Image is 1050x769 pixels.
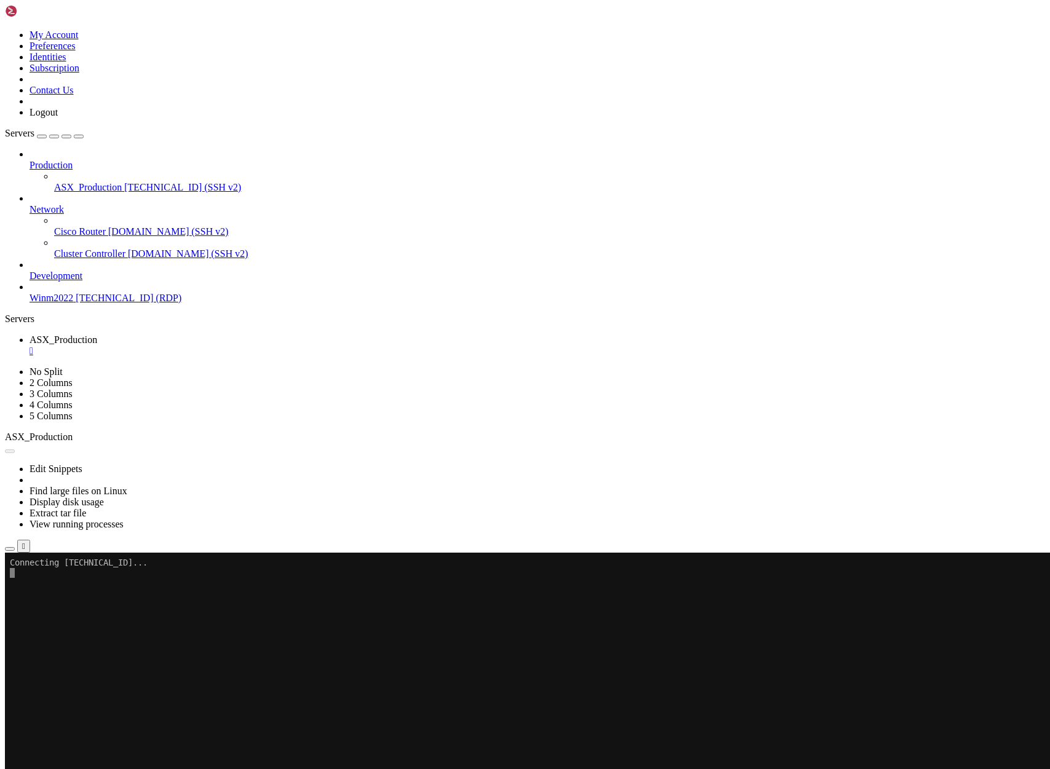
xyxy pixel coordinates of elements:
[30,204,1045,215] a: Network
[5,314,1045,325] div: Servers
[30,334,97,345] span: ASX_Production
[30,160,73,170] span: Production
[30,293,73,303] span: Winm2022
[30,366,63,377] a: No Split
[30,282,1045,304] li: Winm2022 [TECHNICAL_ID] (RDP)
[30,204,64,215] span: Network
[30,411,73,421] a: 5 Columns
[22,542,25,551] div: 
[30,377,73,388] a: 2 Columns
[76,293,181,303] span: [TECHNICAL_ID] (RDP)
[30,497,104,507] a: Display disk usage
[128,248,248,259] span: [DOMAIN_NAME] (SSH v2)
[30,519,124,529] a: View running processes
[30,508,86,518] a: Extract tar file
[5,432,73,442] span: ASX_Production
[30,193,1045,259] li: Network
[5,15,10,26] div: (0, 1)
[30,107,58,117] a: Logout
[54,226,106,237] span: Cisco Router
[30,30,79,40] a: My Account
[30,85,74,95] a: Contact Us
[30,149,1045,193] li: Production
[30,270,1045,282] a: Development
[54,171,1045,193] li: ASX_Production [TECHNICAL_ID] (SSH v2)
[17,540,30,553] button: 
[30,400,73,410] a: 4 Columns
[30,160,1045,171] a: Production
[30,388,73,399] a: 3 Columns
[108,226,229,237] span: [DOMAIN_NAME] (SSH v2)
[30,334,1045,357] a: ASX_Production
[30,463,82,474] a: Edit Snippets
[30,259,1045,282] li: Development
[30,63,79,73] a: Subscription
[5,5,76,17] img: Shellngn
[5,5,890,15] x-row: Connecting [TECHNICAL_ID]...
[54,248,125,259] span: Cluster Controller
[30,486,127,496] a: Find large files on Linux
[54,226,1045,237] a: Cisco Router [DOMAIN_NAME] (SSH v2)
[30,41,76,51] a: Preferences
[124,182,241,192] span: [TECHNICAL_ID] (SSH v2)
[30,52,66,62] a: Identities
[30,270,82,281] span: Development
[5,128,84,138] a: Servers
[54,237,1045,259] li: Cluster Controller [DOMAIN_NAME] (SSH v2)
[54,182,1045,193] a: ASX_Production [TECHNICAL_ID] (SSH v2)
[30,293,1045,304] a: Winm2022 [TECHNICAL_ID] (RDP)
[30,345,1045,357] a: 
[54,182,122,192] span: ASX_Production
[5,128,34,138] span: Servers
[54,248,1045,259] a: Cluster Controller [DOMAIN_NAME] (SSH v2)
[54,215,1045,237] li: Cisco Router [DOMAIN_NAME] (SSH v2)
